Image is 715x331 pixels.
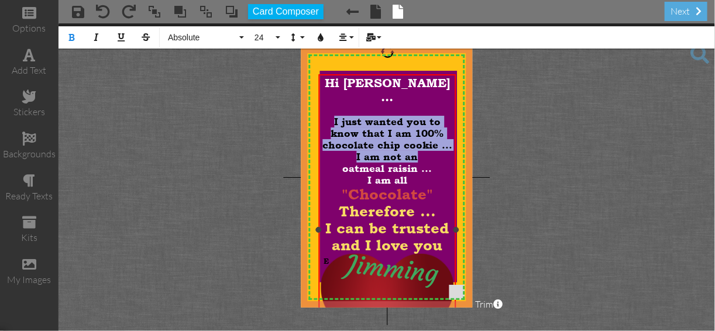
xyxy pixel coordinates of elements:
button: Bold (Ctrl+B) [61,26,83,49]
span: Therefore ... [339,203,436,220]
button: Colors [310,26,332,49]
button: Underline (Ctrl+U) [110,26,132,49]
button: 24 [249,26,283,49]
span: Absolute [167,33,237,43]
span: Jimming [346,248,441,288]
button: Italic (Ctrl+I) [85,26,108,49]
span: I just wanted you to know that I am 100% chocolate chip cookie ... I am not an [322,116,452,163]
button: Align [334,26,356,49]
span: Hi [PERSON_NAME] ... [325,76,450,104]
span: Trim [476,298,503,311]
span: E [324,256,329,266]
div: next [665,2,707,21]
span: 24 [253,33,273,43]
button: Mail Merge [362,26,384,49]
span: "Chocolate" [342,186,433,203]
button: Card Composer [248,4,324,19]
span: I am all [367,174,407,186]
span: I can be trusted and I love you [321,220,453,315]
span: oatmeal raisin ... [343,163,432,174]
button: Strikethrough (Ctrl+S) [135,26,157,49]
button: Line Height [285,26,307,49]
button: Absolute [162,26,246,49]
